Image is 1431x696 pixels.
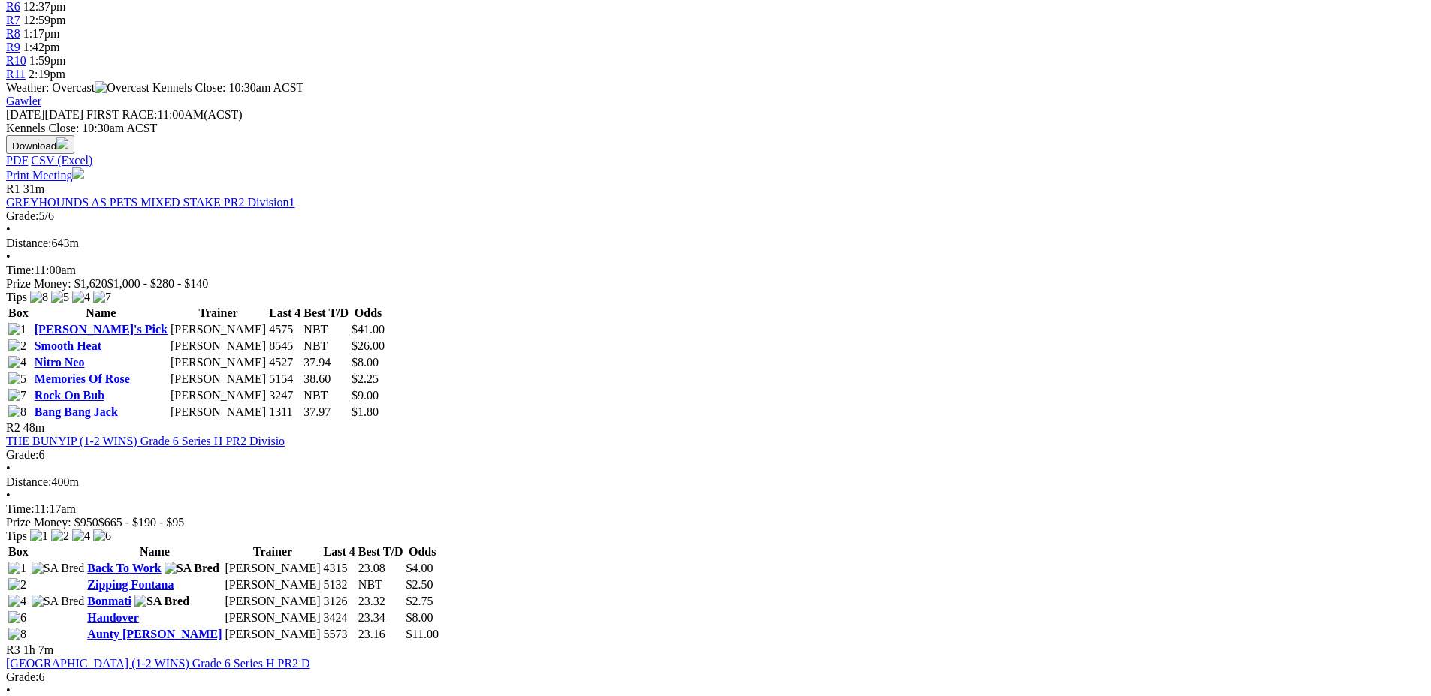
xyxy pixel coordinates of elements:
[8,578,26,592] img: 2
[86,108,243,121] span: 11:00AM(ACST)
[6,448,39,461] span: Grade:
[23,643,53,656] span: 1h 7m
[268,372,301,387] td: 5154
[32,595,85,608] img: SA Bred
[29,68,65,80] span: 2:19pm
[8,545,29,558] span: Box
[6,54,26,67] a: R10
[152,81,303,94] span: Kennels Close: 10:30am ACST
[352,323,385,336] span: $41.00
[406,628,439,640] span: $11.00
[170,322,267,337] td: [PERSON_NAME]
[134,595,189,608] img: SA Bred
[72,167,84,179] img: printer.svg
[268,388,301,403] td: 3247
[8,323,26,336] img: 1
[23,27,60,40] span: 1:17pm
[6,14,20,26] a: R7
[23,182,44,195] span: 31m
[8,306,29,319] span: Box
[30,529,48,543] img: 1
[303,306,349,321] th: Best T/D
[30,291,48,304] img: 8
[6,237,51,249] span: Distance:
[6,237,1425,250] div: 643m
[51,529,69,543] img: 2
[303,372,349,387] td: 38.60
[351,306,385,321] th: Odds
[323,610,356,625] td: 3424
[6,291,27,303] span: Tips
[224,577,321,592] td: [PERSON_NAME]
[224,627,321,642] td: [PERSON_NAME]
[8,595,26,608] img: 4
[93,291,111,304] img: 7
[170,355,267,370] td: [PERSON_NAME]
[6,516,1425,529] div: Prize Money: $950
[23,421,44,434] span: 48m
[87,611,138,624] a: Handover
[170,372,267,387] td: [PERSON_NAME]
[6,250,11,263] span: •
[170,388,267,403] td: [PERSON_NAME]
[224,544,321,559] th: Trainer
[6,108,45,121] span: [DATE]
[170,339,267,354] td: [PERSON_NAME]
[352,389,379,402] span: $9.00
[107,277,209,290] span: $1,000 - $280 - $140
[268,355,301,370] td: 4527
[6,169,84,182] a: Print Meeting
[6,68,26,80] span: R11
[6,154,28,167] a: PDF
[8,628,26,641] img: 8
[268,339,301,354] td: 8545
[6,122,1425,135] div: Kennels Close: 10:30am ACST
[8,405,26,419] img: 8
[6,209,1425,223] div: 5/6
[6,264,35,276] span: Time:
[406,544,439,559] th: Odds
[8,339,26,353] img: 2
[6,27,20,40] a: R8
[358,610,404,625] td: 23.34
[224,610,321,625] td: [PERSON_NAME]
[87,628,222,640] a: Aunty [PERSON_NAME]
[6,108,83,121] span: [DATE]
[6,462,11,475] span: •
[98,516,185,529] span: $665 - $190 - $95
[323,577,356,592] td: 5132
[6,489,11,502] span: •
[23,41,60,53] span: 1:42pm
[6,448,1425,462] div: 6
[6,154,1425,167] div: Download
[358,594,404,609] td: 23.32
[303,339,349,354] td: NBT
[6,435,285,447] a: THE BUNYIP (1-2 WINS) Grade 6 Series H PR2 Divisio
[268,405,301,420] td: 1311
[352,356,379,369] span: $8.00
[6,209,39,222] span: Grade:
[6,421,20,434] span: R2
[35,372,130,385] a: Memories Of Rose
[6,135,74,154] button: Download
[406,562,433,574] span: $4.00
[406,611,433,624] span: $8.00
[358,561,404,576] td: 23.08
[165,562,219,575] img: SA Bred
[323,594,356,609] td: 3126
[6,223,11,236] span: •
[6,41,20,53] span: R9
[6,670,39,683] span: Grade:
[406,578,433,591] span: $2.50
[6,475,1425,489] div: 400m
[95,81,149,95] img: Overcast
[8,611,26,625] img: 6
[29,54,66,67] span: 1:59pm
[303,388,349,403] td: NBT
[352,372,379,385] span: $2.25
[6,277,1425,291] div: Prize Money: $1,620
[51,291,69,304] img: 5
[8,562,26,575] img: 1
[303,405,349,420] td: 37.97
